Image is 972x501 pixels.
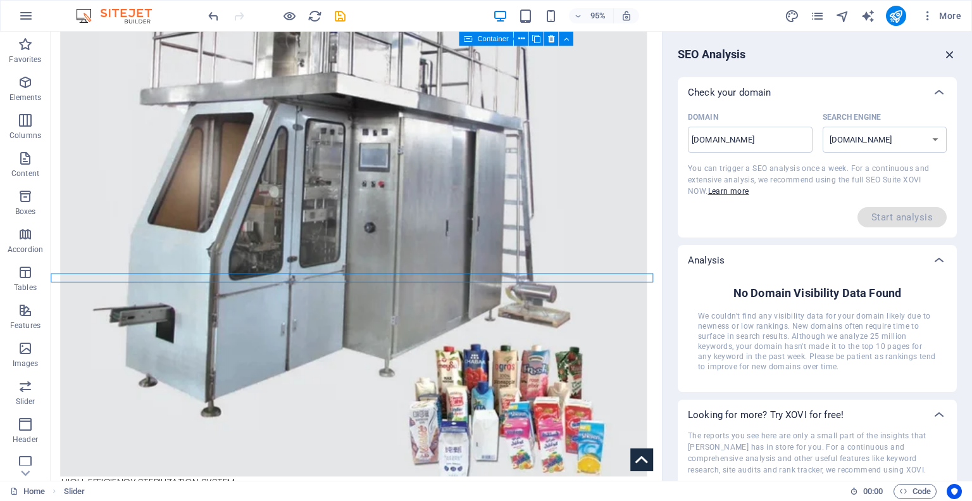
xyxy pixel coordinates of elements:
p: Select the matching search engine for your region. [823,112,881,122]
button: Code [894,484,937,499]
button: save [332,8,347,23]
button: Usercentrics [947,484,962,499]
p: Tables [14,282,37,293]
button: undo [206,8,221,23]
h6: 95% [588,8,608,23]
p: Favorites [9,54,41,65]
button: 95% [569,8,614,23]
h6: Session time [850,484,883,499]
i: AI Writer [861,9,875,23]
span: : [872,486,874,496]
p: Slider [16,396,35,407]
span: You can trigger a SEO analysis once a week. For a continuous and extensive analysis, we recommend... [688,164,930,196]
i: Reload page [308,9,322,23]
img: Editor Logo [73,8,168,23]
div: Check your domain [678,108,957,238]
input: Domain [688,130,813,150]
button: reload [307,8,322,23]
span: 00 00 [863,484,883,499]
button: navigator [835,8,850,23]
span: Code [899,484,931,499]
i: Navigator [835,9,850,23]
p: Domain [688,112,718,122]
span: Container [477,35,508,42]
button: text_generator [861,8,876,23]
p: Looking for more? Try XOVI for free! [688,409,844,421]
span: We couldn't find any visibility data for your domain likely due to newness or low rankings. New d... [698,311,937,372]
p: Columns [9,130,41,141]
i: Publish [888,9,903,23]
div: Analysis [678,245,957,276]
div: Check your domain [678,77,957,108]
p: Check your domain [688,86,771,99]
button: pages [810,8,825,23]
button: publish [886,6,906,26]
div: Check your domain [678,276,957,392]
button: design [785,8,800,23]
i: Design (Ctrl+Alt+Y) [785,9,799,23]
span: More [921,10,961,22]
p: Content [11,168,39,179]
i: Save (Ctrl+S) [333,9,347,23]
i: On resize automatically adjust zoom level to fit chosen device. [621,10,632,22]
p: Accordion [8,244,43,255]
i: Pages (Ctrl+Alt+S) [810,9,825,23]
p: Elements [9,92,42,103]
span: The next analysis can be started on Sep 12, 2025 11:35 PM. [857,207,947,227]
h6: SEO Analysis [678,47,746,62]
button: Click here to leave preview mode and continue editing [282,8,297,23]
p: Features [10,320,40,331]
button: More [916,6,966,26]
p: Header [13,434,38,445]
p: Analysis [688,254,725,267]
select: Search Engine [823,127,947,153]
nav: breadcrumb [64,484,85,499]
h6: No Domain Visibility Data Found [733,286,901,301]
a: Learn more [708,187,749,196]
a: Click to cancel selection. Double-click to open Pages [10,484,45,499]
p: Images [13,358,39,369]
i: Undo: Change text (Ctrl+Z) [206,9,221,23]
p: Boxes [15,206,36,217]
div: Looking for more? Try XOVI for free! [678,400,957,430]
span: Click to select. Double-click to edit [64,484,85,499]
